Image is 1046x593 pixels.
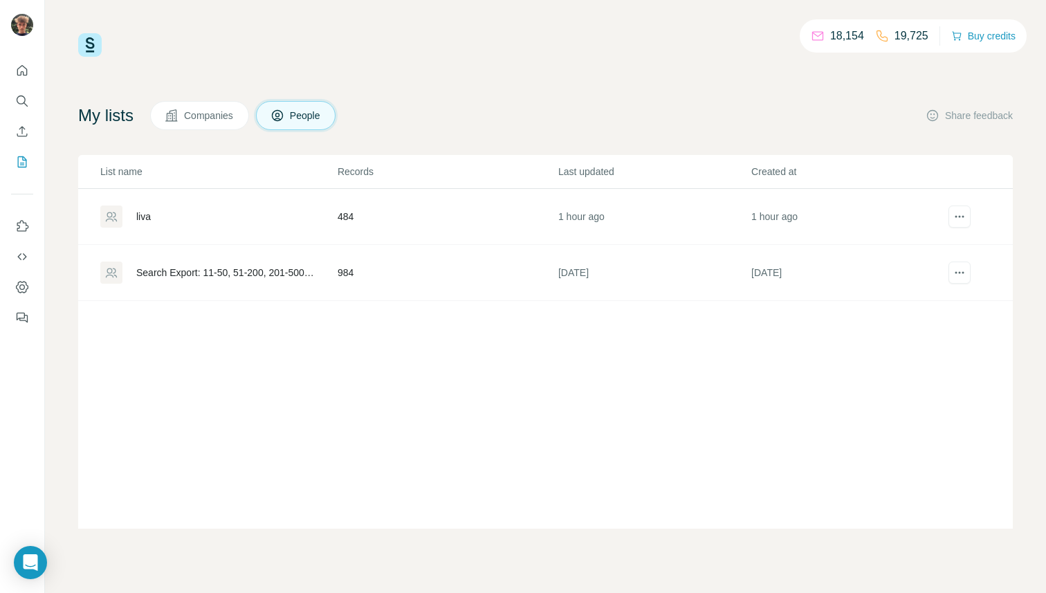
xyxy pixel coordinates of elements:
button: Enrich CSV [11,119,33,144]
td: 484 [337,189,558,245]
p: Created at [751,165,943,179]
td: [DATE] [558,245,751,301]
button: Use Surfe API [11,244,33,269]
span: Companies [184,109,235,122]
td: [DATE] [751,245,944,301]
td: 1 hour ago [751,189,944,245]
button: Dashboard [11,275,33,300]
p: 18,154 [830,28,864,44]
button: Search [11,89,33,113]
img: Surfe Logo [78,33,102,57]
div: liva [136,210,151,223]
p: 19,725 [894,28,928,44]
button: Buy credits [951,26,1016,46]
button: Quick start [11,58,33,83]
button: Use Surfe on LinkedIn [11,214,33,239]
button: Feedback [11,305,33,330]
button: actions [948,206,971,228]
h4: My lists [78,104,134,127]
td: 1 hour ago [558,189,751,245]
div: Search Export: 11-50, 51-200, 201-500, [GEOGRAPHIC_DATA], it-chef, it manager, Chief Information ... [136,266,314,280]
p: List name [100,165,336,179]
img: Avatar [11,14,33,36]
td: 984 [337,245,558,301]
p: Last updated [558,165,750,179]
div: Open Intercom Messenger [14,546,47,579]
p: Records [338,165,557,179]
span: People [290,109,322,122]
button: My lists [11,149,33,174]
button: actions [948,262,971,284]
button: Share feedback [926,109,1013,122]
